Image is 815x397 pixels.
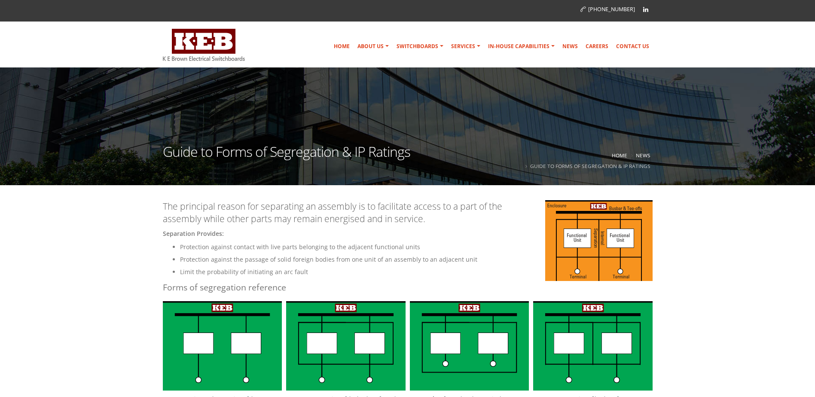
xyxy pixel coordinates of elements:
a: Services [448,38,484,55]
h1: Guide to Forms of Segregation & IP Ratings [163,145,410,169]
li: Protection against the passage of solid foreign bodies from one unit of an assembly to an adjacen... [180,254,653,265]
a: In-house Capabilities [485,38,558,55]
a: Home [330,38,353,55]
p: The principal reason for separating an assembly is to facilitate access to a part of the assembly... [163,200,653,226]
a: Linkedin [639,3,652,16]
li: Limit the probability of initiating an arc fault [180,267,653,277]
img: K E Brown Electrical Switchboards [163,29,245,61]
h4: Forms of segregation reference [163,281,653,293]
li: Guide to Forms of Segregation & IP Ratings [523,161,650,171]
a: Home [612,152,627,159]
a: About Us [354,38,392,55]
a: News [636,152,650,159]
li: Protection against contact with live parts belonging to the adjacent functional units [180,242,653,252]
h5: Separation provides: [163,230,653,238]
a: Contact Us [613,38,653,55]
a: [PHONE_NUMBER] [580,6,635,13]
a: Switchboards [393,38,447,55]
a: News [559,38,581,55]
a: Careers [582,38,612,55]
